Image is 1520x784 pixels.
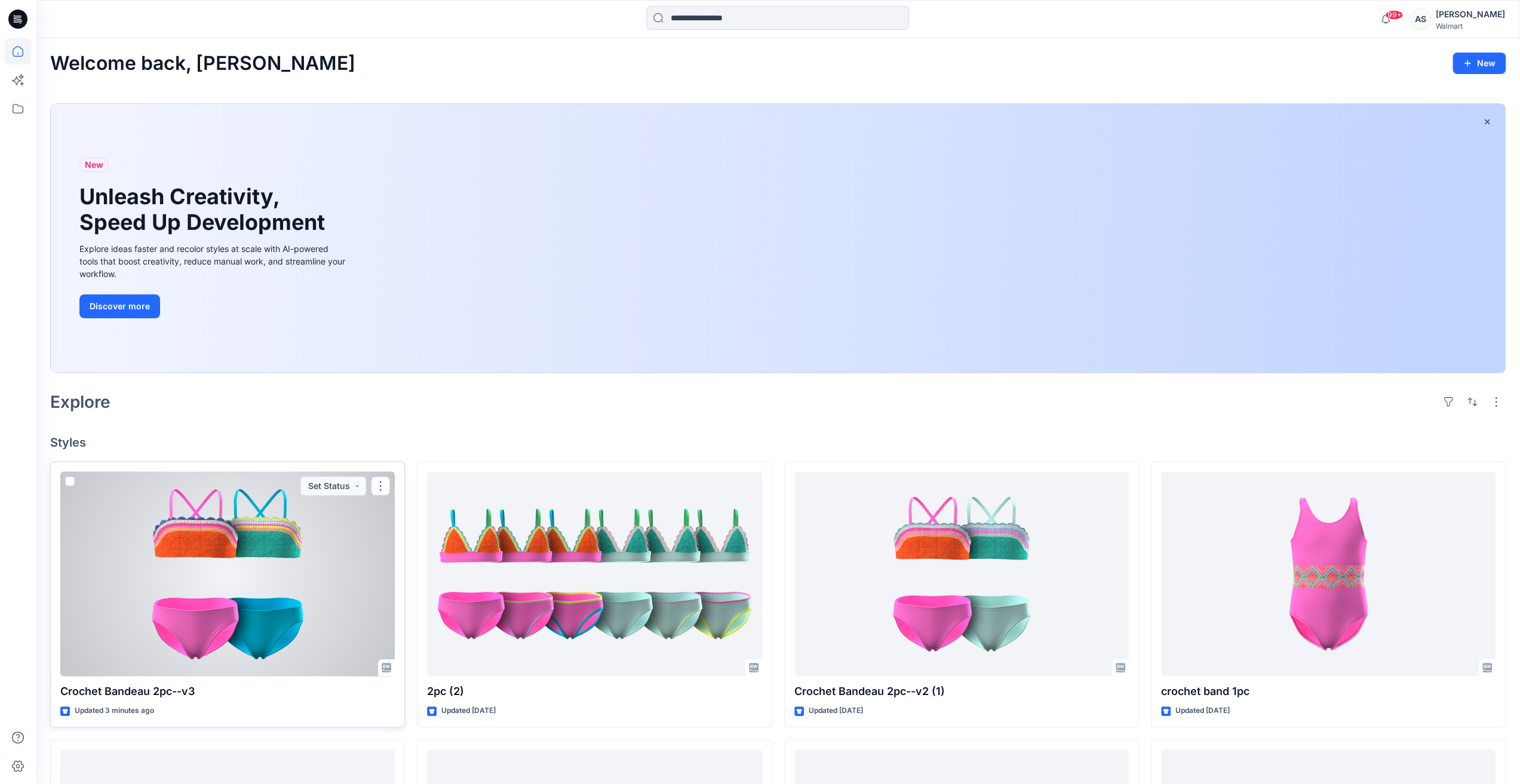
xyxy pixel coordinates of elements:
[1436,7,1505,21] div: [PERSON_NAME]
[79,294,160,318] button: Discover more
[50,392,110,411] h2: Explore
[79,184,330,235] h1: Unleash Creativity, Speed Up Development
[441,705,496,717] p: Updated [DATE]
[1453,53,1506,74] button: New
[60,683,395,700] p: Crochet Bandeau 2pc--v3
[809,705,863,717] p: Updated [DATE]
[1175,705,1230,717] p: Updated [DATE]
[60,472,395,677] a: Crochet Bandeau 2pc--v3
[427,683,761,700] p: 2pc (2)
[50,435,1506,450] h4: Styles
[79,294,348,318] a: Discover more
[1161,683,1496,700] p: crochet band 1pc
[794,472,1129,677] a: Crochet Bandeau 2pc--v2 (1)
[50,53,355,75] h2: Welcome back, [PERSON_NAME]
[85,158,103,172] span: New
[1436,21,1505,30] div: Walmart
[1410,8,1431,30] div: AS
[75,705,154,717] p: Updated 3 minutes ago
[794,683,1129,700] p: Crochet Bandeau 2pc--v2 (1)
[1385,10,1403,20] span: 99+
[79,242,348,280] div: Explore ideas faster and recolor styles at scale with AI-powered tools that boost creativity, red...
[1161,472,1496,677] a: crochet band 1pc
[427,472,761,677] a: 2pc (2)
